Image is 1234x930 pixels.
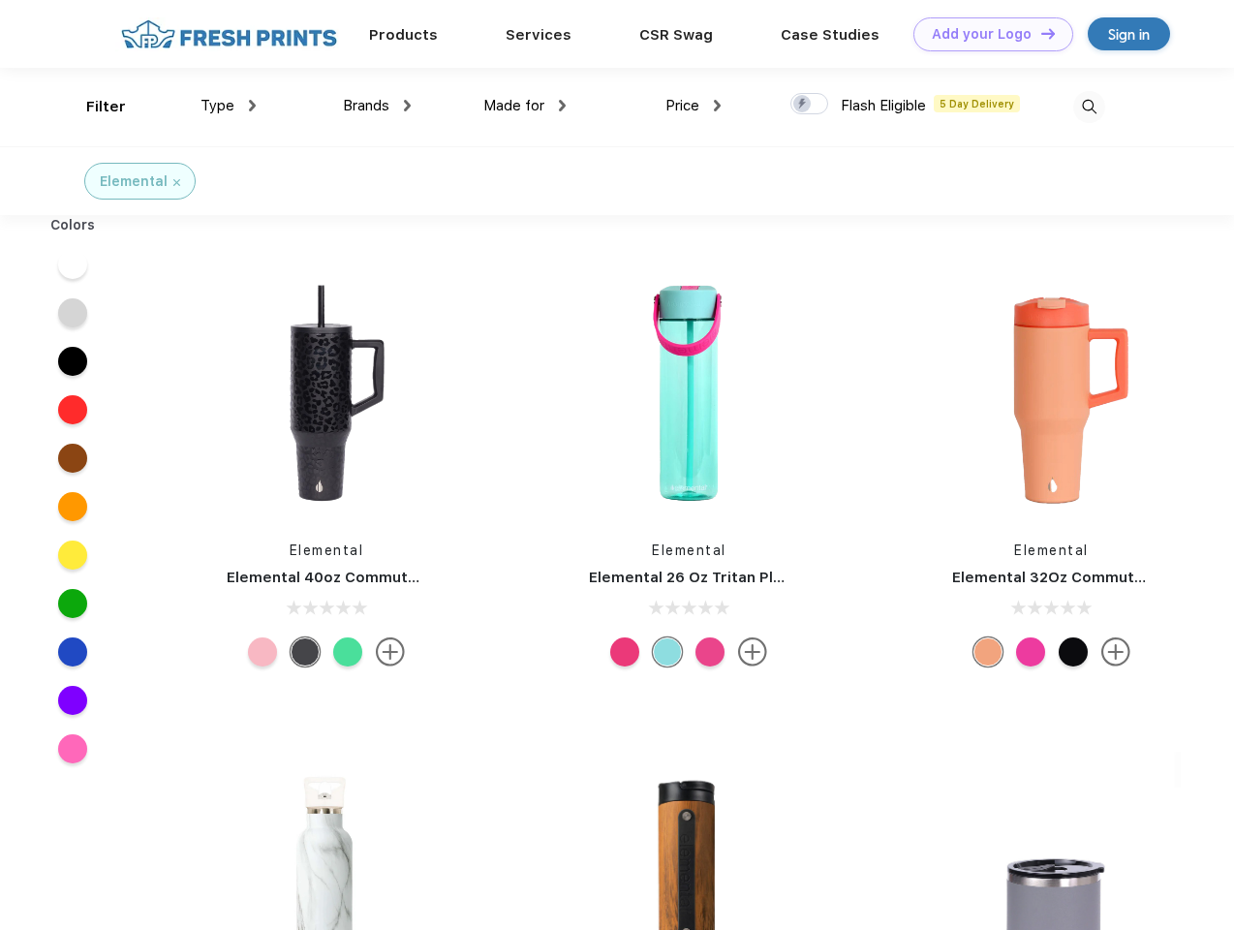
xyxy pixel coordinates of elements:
[333,637,362,666] div: Green
[201,97,234,114] span: Type
[841,97,926,114] span: Flash Eligible
[248,637,277,666] div: Rose
[589,569,910,586] a: Elemental 26 Oz Tritan Plastic Water Bottle
[714,100,721,111] img: dropdown.png
[198,263,455,521] img: func=resize&h=266
[115,17,343,51] img: fo%20logo%202.webp
[1014,542,1089,558] a: Elemental
[738,637,767,666] img: more.svg
[100,171,168,192] div: Elemental
[652,542,726,558] a: Elemental
[560,263,818,521] img: func=resize&h=266
[291,637,320,666] div: Black Leopard
[952,569,1216,586] a: Elemental 32Oz Commuter Tumbler
[1016,637,1045,666] div: Hot Pink
[483,97,544,114] span: Made for
[610,637,639,666] div: Berries Blast
[1059,637,1088,666] div: Black Speckle
[559,100,566,111] img: dropdown.png
[36,215,110,235] div: Colors
[1088,17,1170,50] a: Sign in
[376,637,405,666] img: more.svg
[227,569,489,586] a: Elemental 40oz Commuter Tumbler
[932,26,1032,43] div: Add your Logo
[653,637,682,666] div: Berry breeze
[1101,637,1130,666] img: more.svg
[369,26,438,44] a: Products
[290,542,364,558] a: Elemental
[343,97,389,114] span: Brands
[973,637,1003,666] div: Peach Sunrise
[695,637,725,666] div: Pink Checkers
[173,179,180,186] img: filter_cancel.svg
[1073,91,1105,123] img: desktop_search.svg
[404,100,411,111] img: dropdown.png
[506,26,571,44] a: Services
[923,263,1181,521] img: func=resize&h=266
[934,95,1020,112] span: 5 Day Delivery
[665,97,699,114] span: Price
[249,100,256,111] img: dropdown.png
[86,96,126,118] div: Filter
[639,26,713,44] a: CSR Swag
[1041,28,1055,39] img: DT
[1108,23,1150,46] div: Sign in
